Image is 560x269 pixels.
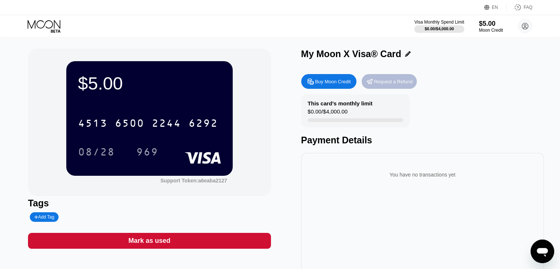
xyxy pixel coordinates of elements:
[308,108,348,118] div: $0.00 / $4,000.00
[479,28,503,33] div: Moon Credit
[73,143,120,161] div: 08/28
[362,74,417,89] div: Request a Refund
[301,135,544,146] div: Payment Details
[161,178,227,184] div: Support Token:a6eaba2127
[115,118,144,130] div: 6500
[425,27,454,31] div: $0.00 / $4,000.00
[492,5,498,10] div: EN
[301,74,356,89] div: Buy Moon Credit
[74,114,222,132] div: 4513650022446292
[161,178,227,184] div: Support Token: a6eaba2127
[507,4,532,11] div: FAQ
[28,198,271,209] div: Tags
[414,20,464,25] div: Visa Monthly Spend Limit
[128,237,170,245] div: Mark as used
[315,78,351,85] div: Buy Moon Credit
[531,240,554,263] iframe: Button to launch messaging window
[78,118,108,130] div: 4513
[484,4,507,11] div: EN
[479,20,503,28] div: $5.00
[78,73,221,94] div: $5.00
[78,147,115,159] div: 08/28
[131,143,164,161] div: 969
[301,49,401,59] div: My Moon X Visa® Card
[152,118,181,130] div: 2244
[30,212,59,222] div: Add Tag
[524,5,532,10] div: FAQ
[136,147,158,159] div: 969
[28,233,271,249] div: Mark as used
[479,20,503,33] div: $5.00Moon Credit
[34,214,54,220] div: Add Tag
[374,78,413,85] div: Request a Refund
[414,20,464,33] div: Visa Monthly Spend Limit$0.00/$4,000.00
[308,100,373,106] div: This card’s monthly limit
[189,118,218,130] div: 6292
[307,164,538,185] div: You have no transactions yet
